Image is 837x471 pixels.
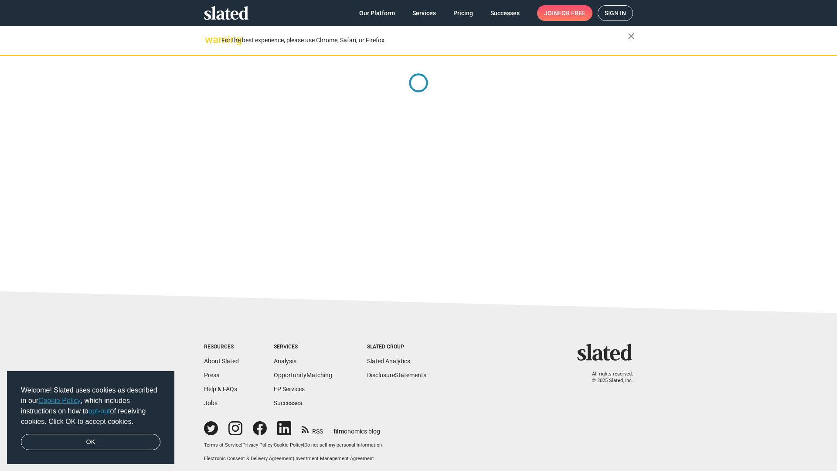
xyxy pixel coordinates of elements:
[242,442,272,448] a: Privacy Policy
[274,344,332,351] div: Services
[583,371,633,384] p: All rights reserved. © 2025 Slated, Inc.
[558,5,585,21] span: for free
[274,358,296,365] a: Analysis
[204,442,241,448] a: Terms of Service
[21,434,160,451] a: dismiss cookie message
[367,372,426,379] a: DisclosureStatements
[274,372,332,379] a: OpportunityMatching
[333,420,380,436] a: filmonomics blog
[453,5,473,21] span: Pricing
[7,371,174,464] div: cookieconsent
[367,344,426,351] div: Slated Group
[490,5,520,21] span: Successes
[598,5,633,21] a: Sign in
[274,442,303,448] a: Cookie Policy
[205,34,215,45] mat-icon: warning
[38,397,81,404] a: Cookie Policy
[605,6,626,20] span: Sign in
[537,5,592,21] a: Joinfor free
[304,442,382,449] button: Do not sell my personal information
[204,399,218,406] a: Jobs
[302,422,323,436] a: RSS
[544,5,585,21] span: Join
[21,385,160,427] span: Welcome! Slated uses cookies as described in our , which includes instructions on how to of recei...
[272,442,274,448] span: |
[626,31,636,41] mat-icon: close
[204,358,239,365] a: About Slated
[294,456,374,461] a: Investment Management Agreement
[241,442,242,448] span: |
[352,5,402,21] a: Our Platform
[293,456,294,461] span: |
[274,386,305,392] a: EP Services
[274,399,302,406] a: Successes
[303,442,304,448] span: |
[204,456,293,461] a: Electronic Consent & Delivery Agreement
[359,5,395,21] span: Our Platform
[446,5,480,21] a: Pricing
[204,372,219,379] a: Press
[88,407,110,415] a: opt-out
[412,5,436,21] span: Services
[221,34,628,46] div: For the best experience, please use Chrome, Safari, or Firefox.
[333,428,344,435] span: film
[483,5,527,21] a: Successes
[204,386,237,392] a: Help & FAQs
[405,5,443,21] a: Services
[204,344,239,351] div: Resources
[367,358,410,365] a: Slated Analytics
